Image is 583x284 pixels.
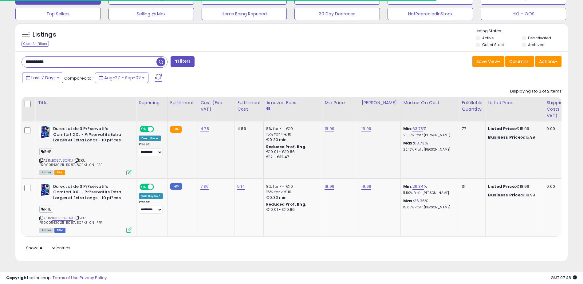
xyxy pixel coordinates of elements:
[171,56,195,67] button: Filters
[39,184,52,196] img: 51rH2TrLzTL._SL40_.jpg
[200,126,209,132] a: 4.78
[403,198,414,204] b: Max:
[414,140,425,146] a: 63.73
[266,100,319,106] div: Amazon Fees
[108,8,194,20] button: Selling @ Max
[266,137,317,143] div: €0.30 min
[39,228,53,233] span: All listings currently available for purchase on Amazon
[139,100,165,106] div: Repricing
[482,35,494,41] label: Active
[325,126,334,132] a: 15.99
[266,155,317,160] div: €12 - €12.47
[54,170,65,175] span: FBA
[481,8,566,20] button: HKL - OOS
[488,192,539,198] div: €18.99
[39,126,132,175] div: ASIN:
[39,184,132,232] div: ASIN:
[139,136,161,141] div: Fixed Price
[488,183,516,189] b: Listed Price:
[153,184,163,189] span: OFF
[22,41,49,47] div: Clear All Filters
[403,198,454,210] div: %
[476,28,568,34] p: Listing States:
[54,228,65,233] span: FBM
[139,200,163,214] div: Preset:
[266,202,306,207] b: Reduced Prof. Rng.
[462,100,483,112] div: Fulfillable Quantity
[170,183,182,190] small: FBM
[488,134,522,140] b: Business Price:
[266,195,317,200] div: €0.30 min
[64,75,93,81] span: Compared to:
[200,183,209,190] a: 7.86
[139,142,163,156] div: Preset:
[266,149,317,155] div: €10.01 - €10.86
[39,215,102,225] span: | SKU: PR0005430211_B087J8CFKJ_0N_FPF
[80,275,107,281] a: Privacy Policy
[361,100,398,106] div: [PERSON_NAME]
[412,183,424,190] a: 26.34
[403,126,412,132] b: Min:
[266,189,317,195] div: 15% for > €10
[294,8,380,20] button: 30 Day Decrease
[237,100,261,112] div: Fulfillment Cost
[403,148,454,152] p: 20.10% Profit [PERSON_NAME]
[140,184,148,189] span: ON
[546,126,576,132] div: 0.00
[403,191,454,195] p: 11.50% Profit [PERSON_NAME]
[170,100,195,106] div: Fulfillment
[462,184,481,189] div: 31
[509,58,529,65] span: Columns
[95,73,148,83] button: Aug-27 - Sep-02
[488,192,522,198] b: Business Price:
[488,126,539,132] div: €15.99
[551,275,577,281] span: 2025-09-10 07:48 GMT
[6,275,107,281] div: seller snap | |
[403,140,454,152] div: %
[403,184,454,195] div: %
[403,126,454,137] div: %
[403,183,412,189] b: Min:
[39,170,53,175] span: All listings currently available for purchase on Amazon
[153,127,163,132] span: OFF
[39,158,102,167] span: | SKU: PR0005430211_B087J8CFKJ_0N_FAF
[237,183,245,190] a: 5.14
[505,56,534,67] button: Columns
[546,184,576,189] div: 0.00
[535,56,561,67] button: Actions
[53,184,128,203] b: Durex Lot de 3 Pr?servatifs Comfort XXL - Pr?servatifs Extra Larges et Extra Longs - 10 pi?ces
[237,126,259,132] div: 4.86
[325,100,356,106] div: Min Price
[488,100,541,106] div: Listed Price
[26,245,70,251] span: Show: entries
[412,126,423,132] a: 63.73
[325,183,334,190] a: 18.99
[488,135,539,140] div: €15.99
[39,126,52,138] img: 51rH2TrLzTL._SL40_.jpg
[266,144,306,149] b: Reduced Prof. Rng.
[510,89,561,94] div: Displaying 1 to 2 of 2 items
[462,126,481,132] div: 77
[140,127,148,132] span: ON
[403,140,414,146] b: Max:
[361,126,371,132] a: 15.99
[38,100,134,106] div: Title
[403,133,454,137] p: 20.10% Profit [PERSON_NAME]
[403,205,454,210] p: 15.08% Profit [PERSON_NAME]
[31,75,56,81] span: Last 7 Days
[266,126,317,132] div: 8% for <= €10
[15,8,101,20] button: Top Sellers
[488,184,539,189] div: €18.99
[53,275,79,281] a: Terms of Use
[53,126,128,145] b: Durex Lot de 3 Pr?servatifs Comfort XXL - Pr?servatifs Extra Larges et Extra Longs - 10 pi?ces
[482,42,505,47] label: Out of Stock
[200,100,232,112] div: Cost (Exc. VAT)
[139,193,163,199] div: Win BuyBox *
[488,126,516,132] b: Listed Price:
[361,183,371,190] a: 19.99
[39,206,53,213] span: RHE
[52,158,73,163] a: B087J8CFKJ
[414,198,425,204] a: 36.36
[202,8,287,20] button: Items Being Repriced
[403,100,456,106] div: Markup on Cost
